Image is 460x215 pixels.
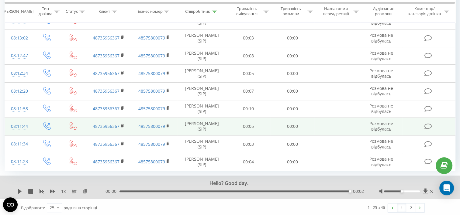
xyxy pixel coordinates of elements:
[227,65,271,82] td: 00:05
[369,68,393,79] span: Розмова не відбулась
[177,153,227,171] td: [PERSON_NAME] (SIP)
[232,6,262,17] div: Тривалість очікування
[177,65,227,82] td: [PERSON_NAME] (SIP)
[137,9,162,14] div: Бізнес номер
[406,203,415,212] a: 2
[93,53,119,59] a: 48735956367
[177,118,227,135] td: [PERSON_NAME] (SIP)
[66,9,78,14] div: Статус
[138,53,165,59] a: 48575800079
[227,135,271,153] td: 00:03
[11,32,27,44] div: 08:13:02
[369,138,393,149] span: Розмова не відбулась
[64,205,97,210] span: рядків на сторінці
[227,47,271,65] td: 00:08
[93,35,119,41] a: 48735956367
[270,29,314,47] td: 00:00
[177,100,227,118] td: [PERSON_NAME] (SIP)
[138,159,165,165] a: 48575800079
[93,106,119,111] a: 48735956367
[177,82,227,100] td: [PERSON_NAME] (SIP)
[138,141,165,147] a: 48575800079
[138,123,165,129] a: 48575800079
[93,141,119,147] a: 48735956367
[11,85,27,97] div: 08:12:20
[21,205,45,210] span: Відображати
[270,153,314,171] td: 00:00
[397,203,406,212] a: 1
[407,6,442,17] div: Коментар/категорія дзвінка
[270,135,314,153] td: 00:00
[11,138,27,150] div: 08:11:34
[138,106,165,111] a: 48575800079
[368,204,385,210] div: 1 - 25 з 46
[353,188,364,194] span: 00:02
[93,159,119,165] a: 48735956367
[369,85,393,97] span: Розмова не відбулась
[227,29,271,47] td: 00:03
[401,190,403,193] div: Accessibility label
[59,180,393,187] div: Hello? Good day.
[270,65,314,82] td: 00:00
[227,118,271,135] td: 00:05
[3,9,33,14] div: [PERSON_NAME]
[369,50,393,61] span: Розмова не відбулась
[270,100,314,118] td: 00:00
[138,88,165,94] a: 48575800079
[270,118,314,135] td: 00:00
[177,47,227,65] td: [PERSON_NAME] (SIP)
[105,188,119,194] span: 00:00
[11,156,27,168] div: 08:11:23
[369,32,393,43] span: Розмова не відбулась
[349,190,351,193] div: Accessibility label
[177,135,227,153] td: [PERSON_NAME] (SIP)
[227,82,271,100] td: 00:07
[369,121,393,132] span: Розмова не відбулась
[138,35,165,41] a: 48575800079
[11,67,27,79] div: 08:12:34
[61,188,66,194] span: 1 x
[93,70,119,76] a: 48735956367
[227,153,271,171] td: 00:04
[99,9,110,14] div: Клієнт
[270,82,314,100] td: 00:00
[38,6,53,17] div: Тип дзвінка
[366,6,401,17] div: Аудіозапис розмови
[3,197,18,212] button: Open CMP widget
[369,156,393,167] span: Розмова не відбулась
[439,181,454,195] div: Open Intercom Messenger
[369,103,393,114] span: Розмова не відбулась
[227,100,271,118] td: 00:10
[270,47,314,65] td: 00:00
[320,6,352,17] div: Назва схеми переадресації
[11,103,27,115] div: 08:11:58
[138,70,165,76] a: 48575800079
[185,9,210,14] div: Співробітник
[93,123,119,129] a: 48735956367
[276,6,306,17] div: Тривалість розмови
[11,50,27,62] div: 08:12:47
[50,205,54,211] div: 25
[11,121,27,132] div: 08:11:44
[93,88,119,94] a: 48735956367
[177,29,227,47] td: [PERSON_NAME] (SIP)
